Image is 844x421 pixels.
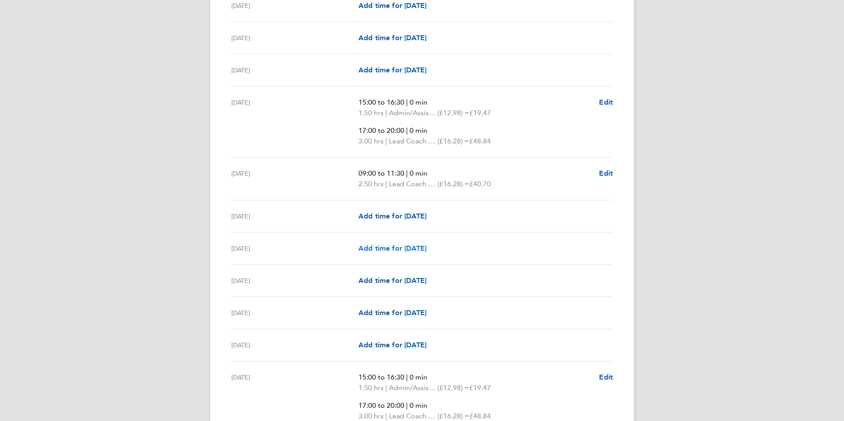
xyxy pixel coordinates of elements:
a: Add time for [DATE] [358,33,426,43]
span: (£16.28) = [437,412,469,420]
span: 0 min [410,169,427,177]
div: [DATE] [231,243,358,254]
span: Add time for [DATE] [358,276,426,285]
span: | [406,169,408,177]
span: (£16.28) = [437,180,469,188]
span: Add time for [DATE] [358,308,426,317]
span: 3.00 hrs [358,412,384,420]
div: [DATE] [231,33,358,43]
span: | [406,98,408,106]
div: [DATE] [231,65,358,75]
span: | [385,137,387,145]
span: Add time for [DATE] [358,1,426,10]
span: £19.47 [469,109,491,117]
span: 15:00 to 16:30 [358,98,404,106]
span: £48.84 [469,412,491,420]
a: Add time for [DATE] [358,308,426,318]
span: 2.50 hrs [358,180,384,188]
a: Add time for [DATE] [358,243,426,254]
a: Add time for [DATE] [358,65,426,75]
a: Add time for [DATE] [358,0,426,11]
span: Add time for [DATE] [358,341,426,349]
span: 1.50 hrs [358,383,384,392]
span: Admin/Assistant Coach Rate [389,383,437,393]
a: Add time for [DATE] [358,340,426,350]
a: Add time for [DATE] [358,275,426,286]
div: [DATE] [231,168,358,189]
div: [DATE] [231,97,358,147]
span: Edit [599,373,613,381]
span: Edit [599,98,613,106]
span: £19.47 [469,383,491,392]
a: Edit [599,168,613,179]
span: | [406,401,408,410]
div: [DATE] [231,275,358,286]
span: Add time for [DATE] [358,244,426,252]
a: Edit [599,372,613,383]
span: | [385,109,387,117]
span: | [406,373,408,381]
span: 09:00 to 11:30 [358,169,404,177]
span: Add time for [DATE] [358,66,426,74]
span: Edit [599,169,613,177]
span: 15:00 to 16:30 [358,373,404,381]
span: £48.84 [469,137,491,145]
span: | [385,180,387,188]
span: £40.70 [469,180,491,188]
span: | [385,383,387,392]
span: | [406,126,408,135]
span: (£16.28) = [437,137,469,145]
span: | [385,412,387,420]
div: [DATE] [231,340,358,350]
div: [DATE] [231,0,358,11]
div: [DATE] [231,308,358,318]
div: [DATE] [231,211,358,222]
span: Lead Coach Rate [389,136,437,147]
span: Add time for [DATE] [358,34,426,42]
a: Edit [599,97,613,108]
span: Admin/Assistant Coach Rate [389,108,437,118]
span: 0 min [410,401,427,410]
span: 17:00 to 20:00 [358,126,404,135]
span: (£12.98) = [437,109,469,117]
span: 3.00 hrs [358,137,384,145]
span: 1.50 hrs [358,109,384,117]
span: 0 min [410,373,427,381]
span: 0 min [410,98,427,106]
span: (£12.98) = [437,383,469,392]
span: Lead Coach Rate [389,179,437,189]
span: Add time for [DATE] [358,212,426,220]
span: 0 min [410,126,427,135]
span: 17:00 to 20:00 [358,401,404,410]
a: Add time for [DATE] [358,211,426,222]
